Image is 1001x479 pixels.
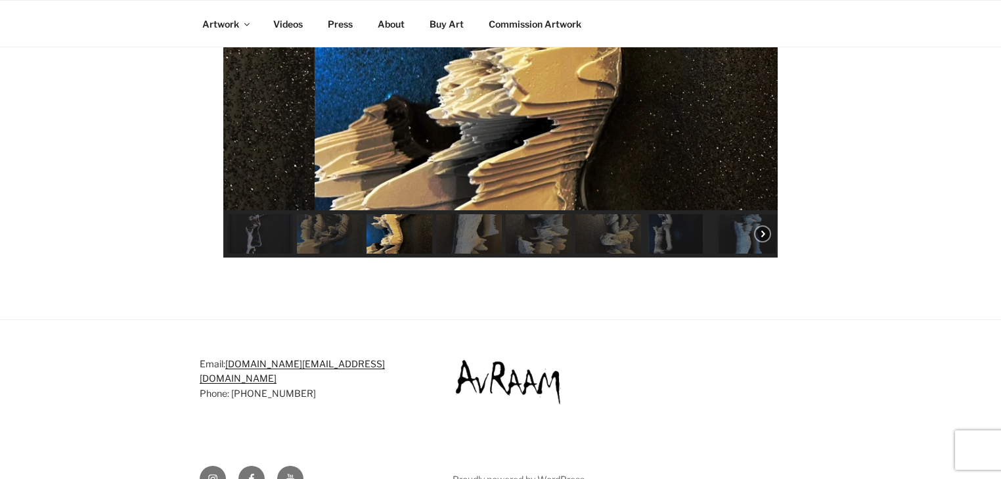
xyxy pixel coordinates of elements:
img: 5 [297,214,363,254]
nav: Top Menu [190,8,811,40]
a: Commission Artwork [477,8,592,40]
img: next arrow [754,225,771,242]
a: Press [316,8,364,40]
img: 4 [367,214,432,254]
p: Email: Phone: [PHONE_NUMBER] [200,357,416,401]
img: 1 [575,214,641,254]
img: 3 [436,214,502,254]
a: Videos [261,8,314,40]
a: Buy Art [418,8,475,40]
img: 2 [506,214,571,254]
a: Artwork [190,8,259,40]
a: About [366,8,416,40]
a: [DOMAIN_NAME][EMAIL_ADDRESS][DOMAIN_NAME] [200,358,385,384]
img: iso-2 [715,214,780,254]
aside: Footer [200,338,801,466]
img: iso-1 [645,214,711,254]
img: stare-shop-front [227,214,293,254]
